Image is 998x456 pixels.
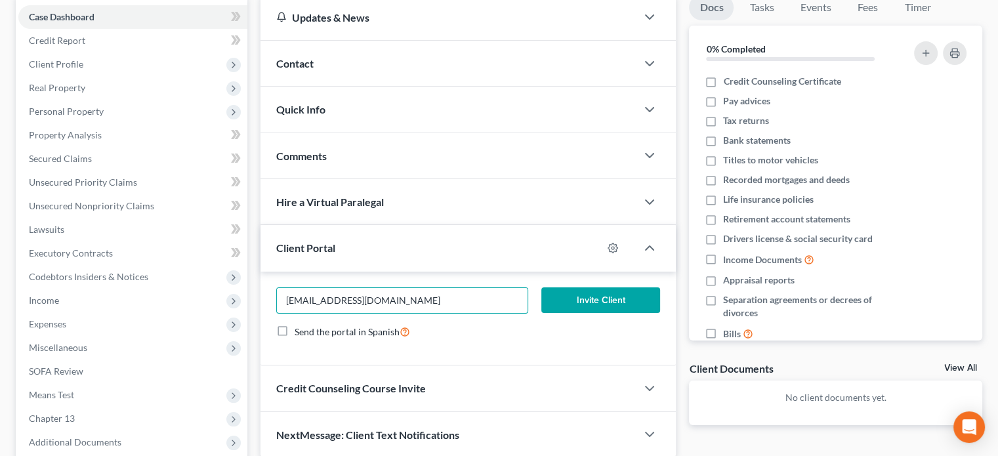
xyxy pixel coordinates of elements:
[29,58,83,70] span: Client Profile
[723,232,873,245] span: Drivers license & social security card
[706,43,765,54] strong: 0% Completed
[29,176,137,188] span: Unsecured Priority Claims
[723,293,898,320] span: Separation agreements or decrees of divorces
[723,94,770,108] span: Pay advices
[18,29,247,52] a: Credit Report
[29,129,102,140] span: Property Analysis
[944,363,977,373] a: View All
[295,326,400,337] span: Send the portal in Spanish
[18,5,247,29] a: Case Dashboard
[723,327,741,341] span: Bills
[723,114,769,127] span: Tax returns
[276,428,459,441] span: NextMessage: Client Text Notifications
[18,194,247,218] a: Unsecured Nonpriority Claims
[689,362,773,375] div: Client Documents
[276,103,325,115] span: Quick Info
[723,253,802,266] span: Income Documents
[18,171,247,194] a: Unsecured Priority Claims
[723,274,795,287] span: Appraisal reports
[541,287,661,314] button: Invite Client
[723,193,814,206] span: Life insurance policies
[276,10,621,24] div: Updates & News
[723,154,818,167] span: Titles to motor vehicles
[18,147,247,171] a: Secured Claims
[699,391,972,404] p: No client documents yet.
[276,196,384,208] span: Hire a Virtual Paralegal
[18,360,247,383] a: SOFA Review
[276,150,327,162] span: Comments
[723,213,850,226] span: Retirement account statements
[29,35,85,46] span: Credit Report
[29,153,92,164] span: Secured Claims
[29,413,75,424] span: Chapter 13
[276,57,314,70] span: Contact
[953,411,985,443] div: Open Intercom Messenger
[29,318,66,329] span: Expenses
[18,218,247,241] a: Lawsuits
[18,241,247,265] a: Executory Contracts
[29,11,94,22] span: Case Dashboard
[723,75,841,88] span: Credit Counseling Certificate
[29,106,104,117] span: Personal Property
[276,382,426,394] span: Credit Counseling Course Invite
[29,224,64,235] span: Lawsuits
[29,200,154,211] span: Unsecured Nonpriority Claims
[277,288,527,313] input: Enter email
[29,436,121,447] span: Additional Documents
[723,173,850,186] span: Recorded mortgages and deeds
[276,241,335,254] span: Client Portal
[29,247,113,259] span: Executory Contracts
[29,342,87,353] span: Miscellaneous
[29,389,74,400] span: Means Test
[29,271,148,282] span: Codebtors Insiders & Notices
[29,365,83,377] span: SOFA Review
[29,82,85,93] span: Real Property
[723,134,791,147] span: Bank statements
[18,123,247,147] a: Property Analysis
[29,295,59,306] span: Income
